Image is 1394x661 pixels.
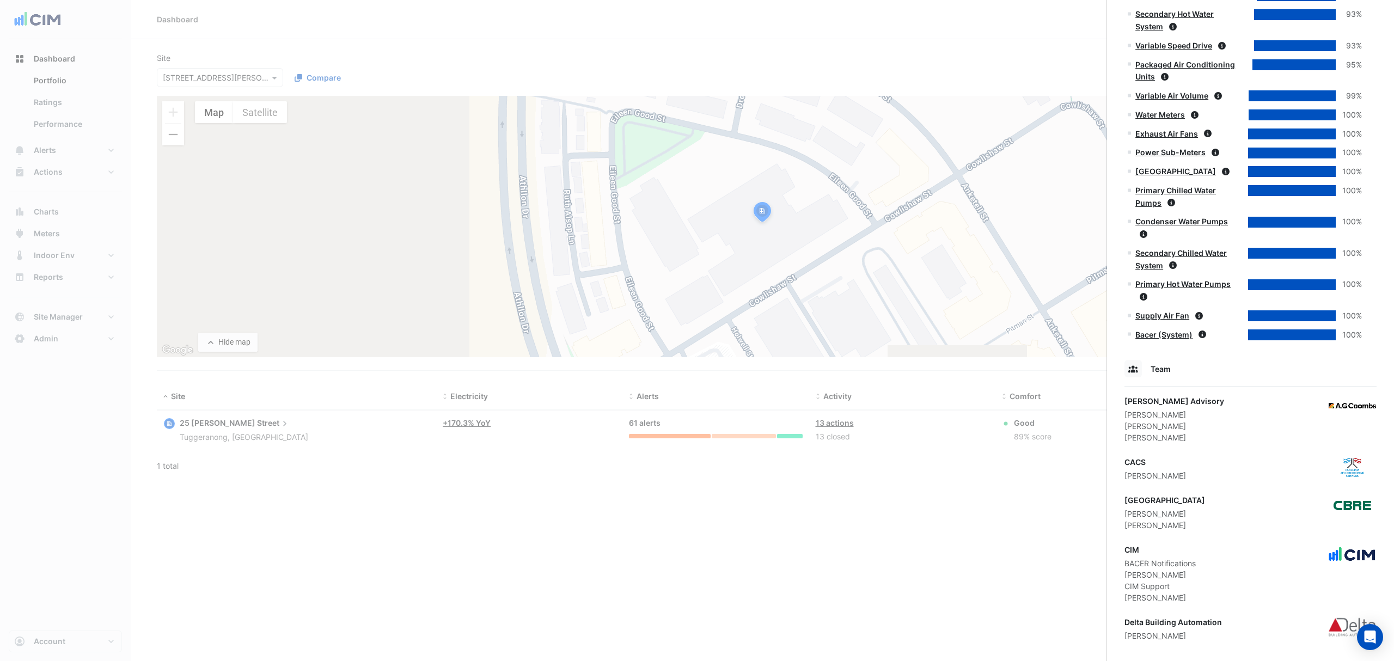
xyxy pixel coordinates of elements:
div: 99% [1336,90,1362,102]
div: [PERSON_NAME] [1124,569,1196,580]
div: [PERSON_NAME] [1124,470,1186,481]
a: Secondary Chilled Water System [1135,248,1227,270]
a: Water Meters [1135,110,1185,119]
div: 100% [1336,278,1362,291]
a: Variable Speed Drive [1135,41,1212,50]
a: Primary Chilled Water Pumps [1135,186,1216,207]
img: CBRE Charter Hall [1328,494,1377,516]
div: [PERSON_NAME] [1124,409,1224,420]
div: 100% [1336,247,1362,260]
div: CACS [1124,456,1186,468]
div: 100% [1336,146,1362,159]
div: BACER Notifications [1124,558,1196,569]
div: 100% [1336,128,1362,140]
img: CIM [1328,544,1377,566]
a: Variable Air Volume [1135,91,1208,100]
a: Supply Air Fan [1135,311,1189,320]
div: Open Intercom Messenger [1357,624,1383,650]
div: [PERSON_NAME] Advisory [1124,395,1224,407]
div: CIM Support [1124,580,1196,592]
div: [PERSON_NAME] [1124,519,1205,531]
div: [PERSON_NAME] [1124,592,1196,603]
a: Power Sub-Meters [1135,148,1206,157]
div: 100% [1336,109,1362,121]
div: [PERSON_NAME] [1124,432,1224,443]
div: [PERSON_NAME] [1124,508,1205,519]
span: Team [1151,364,1171,374]
img: AG Coombs Advisory [1328,395,1377,417]
a: Bacer (System) [1135,330,1193,339]
div: 100% [1336,166,1362,178]
a: Condenser Water Pumps [1135,217,1228,226]
div: 100% [1336,216,1362,228]
img: Delta Building Automation [1328,616,1377,638]
div: [PERSON_NAME] [1124,420,1224,432]
div: 100% [1336,310,1362,322]
a: Primary Hot Water Pumps [1135,279,1231,289]
a: [GEOGRAPHIC_DATA] [1135,167,1216,176]
a: Packaged Air Conditioning Units [1135,60,1235,82]
div: [PERSON_NAME] [1124,630,1222,641]
div: CIM [1124,544,1196,555]
div: 93% [1336,40,1362,52]
a: Secondary Hot Water System [1135,9,1214,31]
div: 100% [1336,185,1362,197]
div: 93% [1336,8,1362,21]
img: CACS [1328,456,1377,478]
div: [GEOGRAPHIC_DATA] [1124,494,1205,506]
div: 95% [1336,59,1362,71]
div: 100% [1336,329,1362,341]
a: Exhaust Air Fans [1135,129,1198,138]
div: Delta Building Automation [1124,616,1222,628]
